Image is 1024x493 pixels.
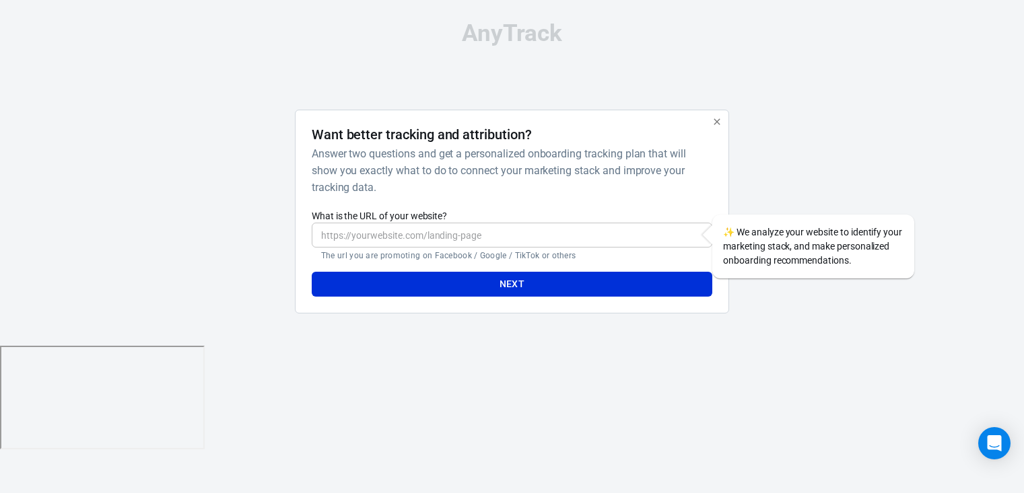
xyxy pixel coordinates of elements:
input: https://yourwebsite.com/landing-page [312,223,712,248]
div: Open Intercom Messenger [978,427,1011,459]
div: AnyTrack [176,22,849,45]
button: Next [312,272,712,297]
label: What is the URL of your website? [312,209,712,223]
h4: Want better tracking and attribution? [312,126,532,143]
div: We analyze your website to identify your marketing stack, and make personalized onboarding recomm... [712,215,914,278]
p: The url you are promoting on Facebook / Google / TikTok or others [321,250,703,261]
h6: Answer two questions and get a personalized onboarding tracking plan that will show you exactly w... [312,145,707,196]
span: sparkles [723,227,735,237]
